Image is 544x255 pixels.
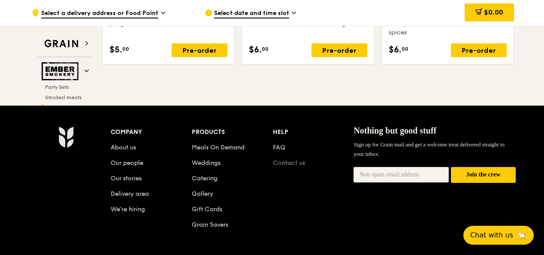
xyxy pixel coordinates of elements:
[214,9,289,18] span: Select date and time slot
[111,175,142,182] a: Our stories
[111,126,192,138] div: Company
[354,141,505,157] span: Sign up for Grain mail and get a welcome treat delivered straight to your inbox.
[354,167,449,182] input: Non-spam email address
[109,43,122,56] span: $5.
[402,46,408,52] span: 00
[192,159,221,167] a: Weddings
[122,46,129,52] span: 00
[463,226,534,245] button: Chat with us🦙
[249,43,262,56] span: $6.
[192,221,228,228] a: Grain Savers
[111,190,149,197] a: Delivery area
[311,43,367,57] div: Pre-order
[111,159,143,167] a: Our people
[470,230,513,240] span: Chat with us
[517,230,527,240] span: 🦙
[389,20,507,37] div: a fiery concoction of citrus, herbs and spices
[41,9,158,18] span: Select a delivery address or Food Point
[45,94,82,100] span: Smoked meats
[484,8,503,16] span: $0.00
[172,43,227,57] div: Pre-order
[42,36,81,52] img: Grain web logo
[192,175,218,182] a: Catering
[354,126,436,135] span: Nothing but good stuff
[451,43,507,57] div: Pre-order
[42,62,81,80] img: Ember Smokery web logo
[192,126,273,138] div: Products
[262,46,269,52] span: 00
[111,206,145,213] a: We’re hiring
[273,159,305,167] a: Contact us
[111,144,136,151] a: About us
[45,105,63,111] span: Sauces
[192,206,222,213] a: Gift Cards
[273,144,285,151] a: FAQ
[451,167,516,183] button: Join the crew
[192,144,245,151] a: Meals On Demand
[58,126,73,148] img: Grain
[45,84,69,90] span: Party Sets
[192,190,213,197] a: Gallery
[273,126,354,138] div: Help
[389,43,402,56] span: $6.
